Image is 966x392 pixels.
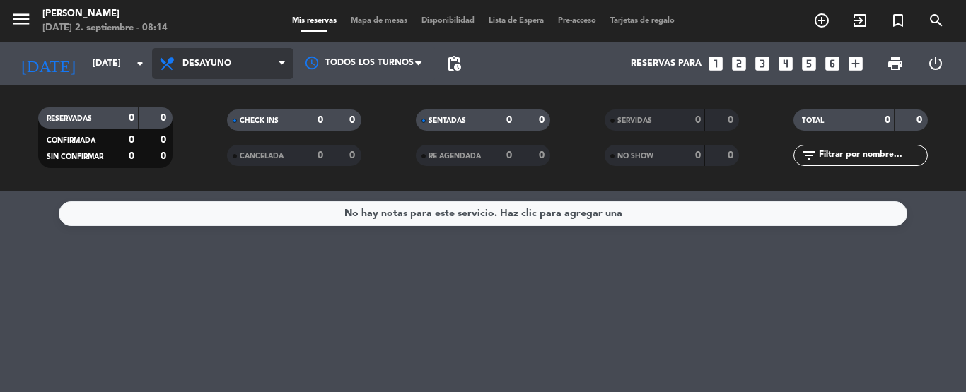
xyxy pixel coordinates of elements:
strong: 0 [539,150,547,160]
input: Filtrar por nombre... [817,148,927,163]
strong: 0 [349,150,358,160]
span: SENTADAS [429,117,466,124]
strong: 0 [885,115,890,125]
strong: 0 [129,113,134,123]
strong: 0 [129,151,134,161]
span: pending_actions [446,55,462,72]
span: SERVIDAS [617,117,652,124]
span: CANCELADA [240,153,284,160]
span: Mapa de mesas [344,17,414,25]
i: looks_two [730,54,748,73]
span: Disponibilidad [414,17,482,25]
strong: 0 [695,150,701,160]
strong: 0 [129,135,134,145]
span: SIN CONFIRMAR [47,153,103,160]
span: CONFIRMADA [47,137,95,144]
span: TOTAL [802,117,824,124]
i: looks_one [706,54,725,73]
div: No hay notas para este servicio. Haz clic para agregar una [344,206,622,222]
i: filter_list [801,147,817,164]
span: Pre-acceso [551,17,603,25]
strong: 0 [161,135,169,145]
span: Desayuno [182,59,231,69]
i: power_settings_new [927,55,944,72]
i: looks_5 [800,54,818,73]
strong: 0 [318,115,323,125]
strong: 0 [506,150,512,160]
i: add_box [846,54,865,73]
div: [PERSON_NAME] [42,7,168,21]
span: Lista de Espera [482,17,551,25]
i: turned_in_not [890,12,907,29]
strong: 0 [349,115,358,125]
div: LOG OUT [915,42,955,85]
strong: 0 [916,115,925,125]
strong: 0 [728,115,736,125]
i: add_circle_outline [813,12,830,29]
i: exit_to_app [851,12,868,29]
i: looks_4 [776,54,795,73]
div: [DATE] 2. septiembre - 08:14 [42,21,168,35]
span: Reservas para [631,59,702,69]
strong: 0 [318,150,323,160]
strong: 0 [161,113,169,123]
span: RESERVADAS [47,115,92,122]
strong: 0 [695,115,701,125]
i: [DATE] [11,48,86,79]
span: NO SHOW [617,153,653,160]
span: CHECK INS [240,117,279,124]
i: menu [11,8,32,30]
i: arrow_drop_down [132,55,149,72]
span: print [887,55,904,72]
span: RE AGENDADA [429,153,481,160]
i: looks_6 [823,54,842,73]
button: menu [11,8,32,35]
i: search [928,12,945,29]
strong: 0 [161,151,169,161]
strong: 0 [506,115,512,125]
i: looks_3 [753,54,772,73]
span: Mis reservas [285,17,344,25]
strong: 0 [539,115,547,125]
strong: 0 [728,150,736,160]
span: Tarjetas de regalo [603,17,682,25]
